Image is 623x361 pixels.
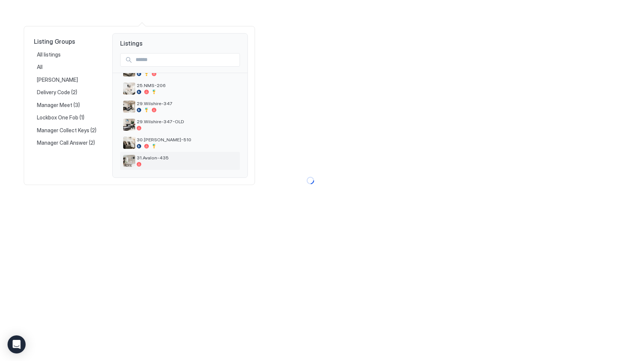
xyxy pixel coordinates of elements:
[34,38,100,45] span: Listing Groups
[73,102,80,109] span: (3)
[113,34,247,47] span: Listings
[37,127,90,134] span: Manager Collect Keys
[133,54,240,66] input: Input Field
[137,101,237,106] span: 29.Wilshire-347
[123,83,135,95] div: listing image
[8,335,26,353] div: Open Intercom Messenger
[37,76,79,83] span: [PERSON_NAME]
[137,137,237,142] span: 30.[PERSON_NAME]-510
[90,127,96,134] span: (2)
[123,101,135,113] div: listing image
[37,139,89,146] span: Manager Call Answer
[137,83,237,88] span: 25.NMS-206
[123,155,135,167] div: listing image
[137,119,237,124] span: 29.Wilshire-347-OLD
[137,155,237,161] span: 31.Avalon-435
[89,139,95,146] span: (2)
[123,137,135,149] div: listing image
[37,51,62,58] span: All listings
[79,114,84,121] span: (1)
[37,89,71,96] span: Delivery Code
[37,114,79,121] span: Lockbox One Fob
[71,89,77,96] span: (2)
[123,119,135,131] div: listing image
[37,102,73,109] span: Manager Meet
[37,64,44,70] span: All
